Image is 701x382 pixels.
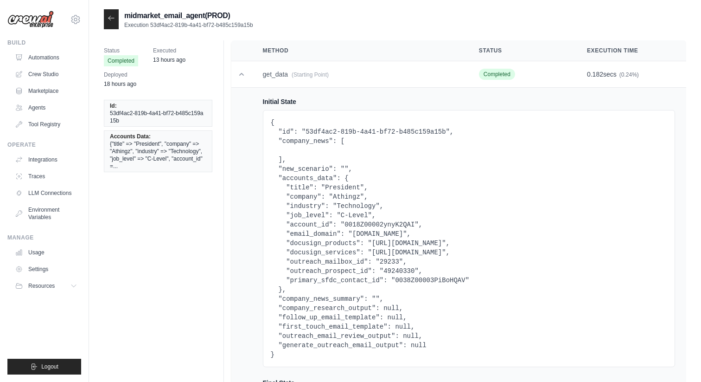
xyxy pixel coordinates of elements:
button: Resources [11,278,81,293]
th: Execution Time [576,40,686,61]
span: Id: [110,102,117,110]
a: Traces [11,169,81,184]
time: August 28, 2025 at 03:30 IST [153,57,185,63]
a: Crew Studio [11,67,81,82]
a: Integrations [11,152,81,167]
span: 0.182 [587,71,603,78]
h2: midmarket_email_agent(PROD) [124,10,253,21]
div: Build [7,39,81,46]
a: LLM Connections [11,186,81,201]
iframe: Chat Widget [655,337,701,382]
span: Executed [153,46,185,55]
a: Environment Variables [11,202,81,225]
a: Automations [11,50,81,65]
div: Manage [7,234,81,241]
button: Logout [7,359,81,375]
a: Marketplace [11,84,81,98]
span: (0.24%) [619,71,639,78]
th: Status [468,40,576,61]
time: August 27, 2025 at 22:12 IST [104,81,136,87]
span: Completed [104,55,138,66]
p: Execution 53df4ac2-819b-4a41-bf72-b485c159a15b [124,21,253,29]
td: get_data [252,61,468,88]
div: Operate [7,141,81,149]
a: Agents [11,100,81,115]
span: Deployed [104,70,136,79]
span: Resources [28,282,55,290]
td: secs [576,61,686,88]
span: (Starting Point) [292,71,329,78]
a: Usage [11,245,81,260]
span: Logout [41,363,58,370]
span: 53df4ac2-819b-4a41-bf72-b485c159a15b [110,110,206,124]
h4: Initial State [263,97,675,106]
img: Logo [7,11,54,28]
span: Status [104,46,138,55]
a: Tool Registry [11,117,81,132]
a: Settings [11,262,81,277]
th: Method [252,40,468,61]
pre: { "id": "53df4ac2-819b-4a41-bf72-b485c159a15b", "company_news": [ ], "new_scenario": "", "account... [271,118,667,359]
span: {"title" => "President", "company" => "Athingz", "industry" => "Technology", "job_level" => "C-Le... [110,140,206,170]
span: Accounts Data: [110,133,151,140]
span: Completed [479,69,515,80]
